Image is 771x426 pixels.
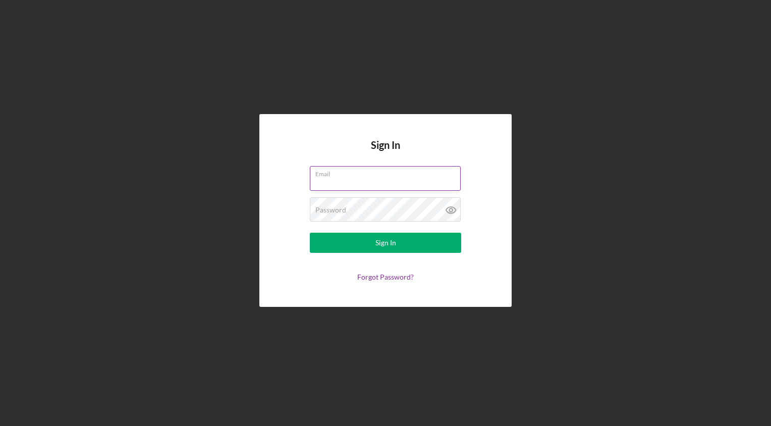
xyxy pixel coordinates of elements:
div: Sign In [375,233,396,253]
label: Password [315,206,346,214]
h4: Sign In [371,139,400,166]
label: Email [315,167,461,178]
a: Forgot Password? [357,273,414,281]
button: Sign In [310,233,461,253]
